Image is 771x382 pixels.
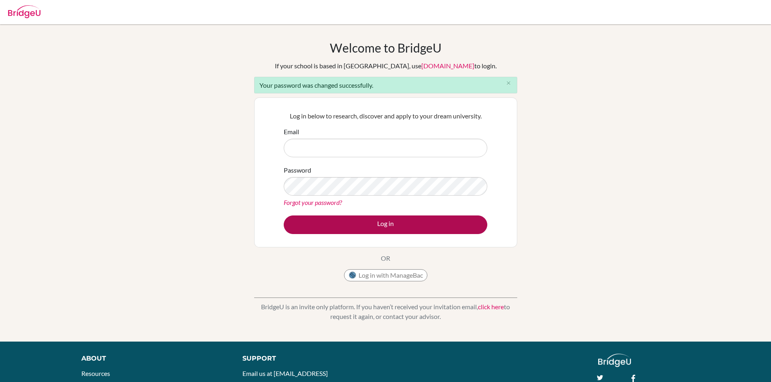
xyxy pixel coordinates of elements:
label: Email [284,127,299,137]
img: logo_white@2x-f4f0deed5e89b7ecb1c2cc34c3e3d731f90f0f143d5ea2071677605dd97b5244.png [598,354,631,367]
div: Support [242,354,376,363]
a: click here [478,303,504,310]
a: Forgot your password? [284,198,342,206]
button: Close [501,77,517,89]
div: If your school is based in [GEOGRAPHIC_DATA], use to login. [275,61,497,71]
div: Your password was changed successfully. [254,77,517,93]
h1: Welcome to BridgeU [330,40,442,55]
p: Log in below to research, discover and apply to your dream university. [284,111,487,121]
button: Log in with ManageBac [344,269,427,281]
div: About [81,354,224,363]
a: [DOMAIN_NAME] [421,62,474,70]
p: BridgeU is an invite only platform. If you haven’t received your invitation email, to request it ... [254,302,517,321]
button: Log in [284,215,487,234]
a: Resources [81,369,110,377]
p: OR [381,253,390,263]
img: Bridge-U [8,5,40,18]
label: Password [284,165,311,175]
i: close [506,80,512,86]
